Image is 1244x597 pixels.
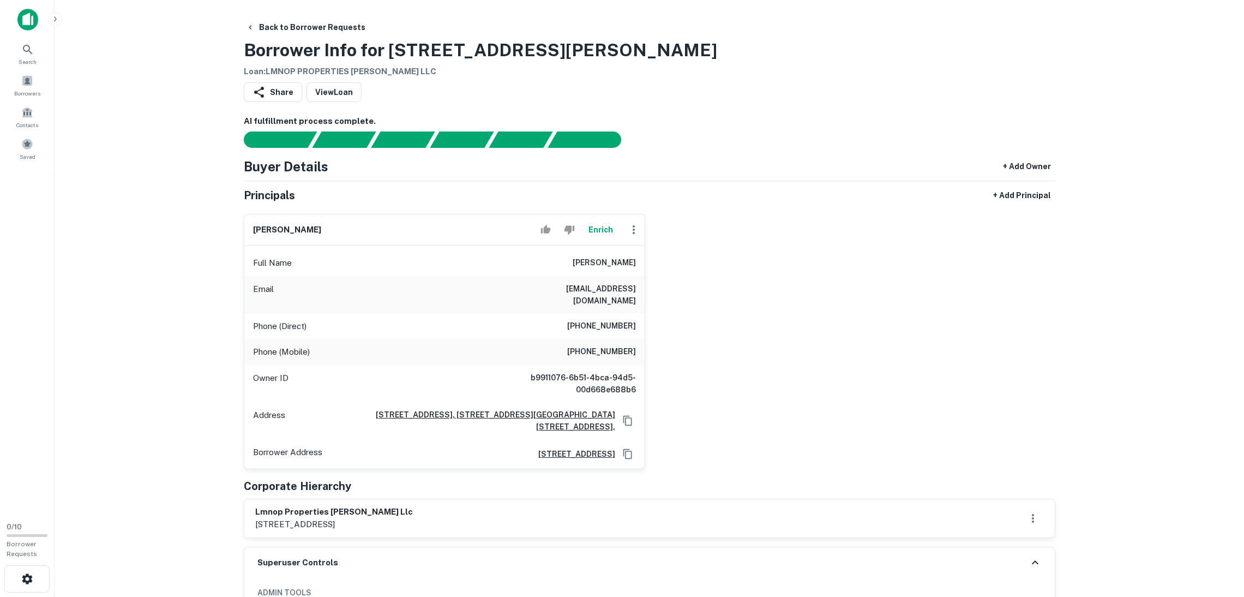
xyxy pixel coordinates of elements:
[620,446,636,462] button: Copy Address
[253,409,285,433] p: Address
[505,372,636,396] h6: b9911076-6b51-4bca-94d5-00d668e688b6
[567,345,636,359] h6: [PHONE_NUMBER]
[253,372,289,396] p: Owner ID
[536,219,555,241] button: Accept
[257,557,338,569] h6: Superuser Controls
[989,186,1055,205] button: + Add Principal
[244,37,717,63] h3: Borrower Info for [STREET_ADDRESS][PERSON_NAME]
[244,187,295,204] h5: Principals
[307,82,362,102] a: ViewLoan
[253,283,274,307] p: Email
[3,39,51,68] a: Search
[242,17,370,37] button: Back to Borrower Requests
[573,256,636,270] h6: [PERSON_NAME]
[371,132,435,148] div: Documents found, AI parsing details...
[3,102,51,132] a: Contacts
[19,57,37,66] span: Search
[253,345,310,359] p: Phone (Mobile)
[1189,510,1244,562] iframe: Chat Widget
[489,132,552,148] div: Principals found, still searching for contact information. This may take time...
[16,121,38,129] span: Contacts
[530,448,615,460] a: [STREET_ADDRESS]
[7,523,22,531] span: 0 / 10
[244,65,717,78] h6: Loan : LMNOP PROPERTIES [PERSON_NAME] LLC
[17,9,38,31] img: capitalize-icon.png
[312,132,376,148] div: Your request is received and processing...
[430,132,494,148] div: Principals found, AI now looking for contact information...
[244,82,302,102] button: Share
[560,219,579,241] button: Reject
[584,219,618,241] button: Enrich
[7,540,37,558] span: Borrower Requests
[255,506,413,518] h6: lmnop properties [PERSON_NAME] llc
[505,283,636,307] h6: [EMAIL_ADDRESS][DOMAIN_NAME]
[244,115,1055,128] h6: AI fulfillment process complete.
[253,224,321,236] h6: [PERSON_NAME]
[253,320,307,333] p: Phone (Direct)
[244,157,328,176] h4: Buyer Details
[567,320,636,333] h6: [PHONE_NUMBER]
[3,70,51,100] a: Borrowers
[253,446,322,462] p: Borrower Address
[231,132,312,148] div: Sending borrower request to AI...
[999,157,1055,176] button: + Add Owner
[3,134,51,163] a: Saved
[253,256,292,270] p: Full Name
[244,478,351,494] h5: Corporate Hierarchy
[620,413,636,429] button: Copy Address
[548,132,634,148] div: AI fulfillment process complete.
[255,518,413,531] p: [STREET_ADDRESS]
[14,89,40,98] span: Borrowers
[20,152,35,161] span: Saved
[290,409,615,433] a: [STREET_ADDRESS], [STREET_ADDRESS][GEOGRAPHIC_DATA][STREET_ADDRESS],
